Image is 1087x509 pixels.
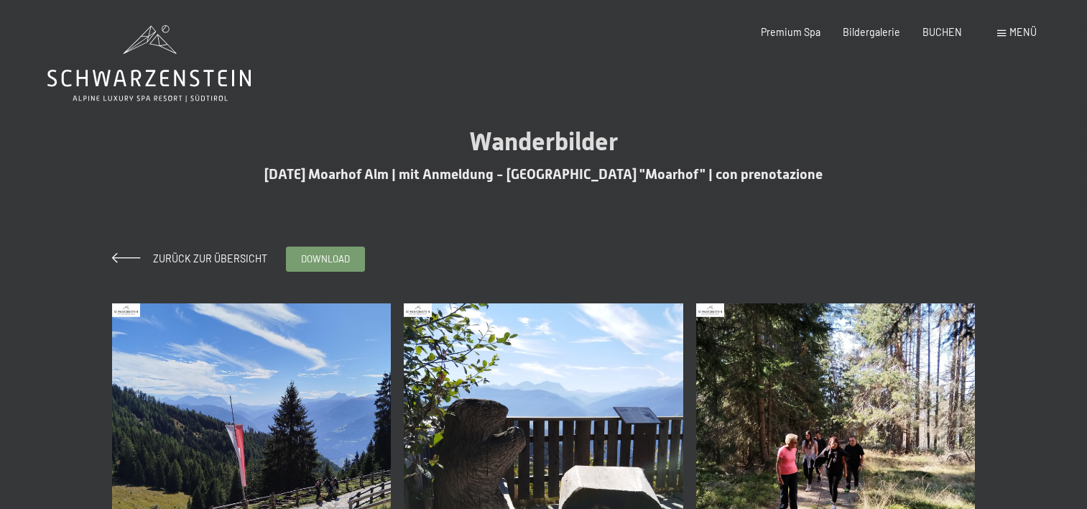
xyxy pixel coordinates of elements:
[264,166,823,183] span: [DATE] Moarhof Alm | mit Anmeldung - [GEOGRAPHIC_DATA] "Moarhof" | con prenotazione
[922,26,962,38] a: BUCHEN
[112,252,267,265] a: Zurück zur Übersicht
[301,252,350,265] span: download
[1009,26,1037,38] span: Menü
[469,127,618,156] span: Wanderbilder
[843,26,900,38] a: Bildergalerie
[287,247,364,271] a: download
[761,26,820,38] a: Premium Spa
[143,252,267,265] span: Zurück zur Übersicht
